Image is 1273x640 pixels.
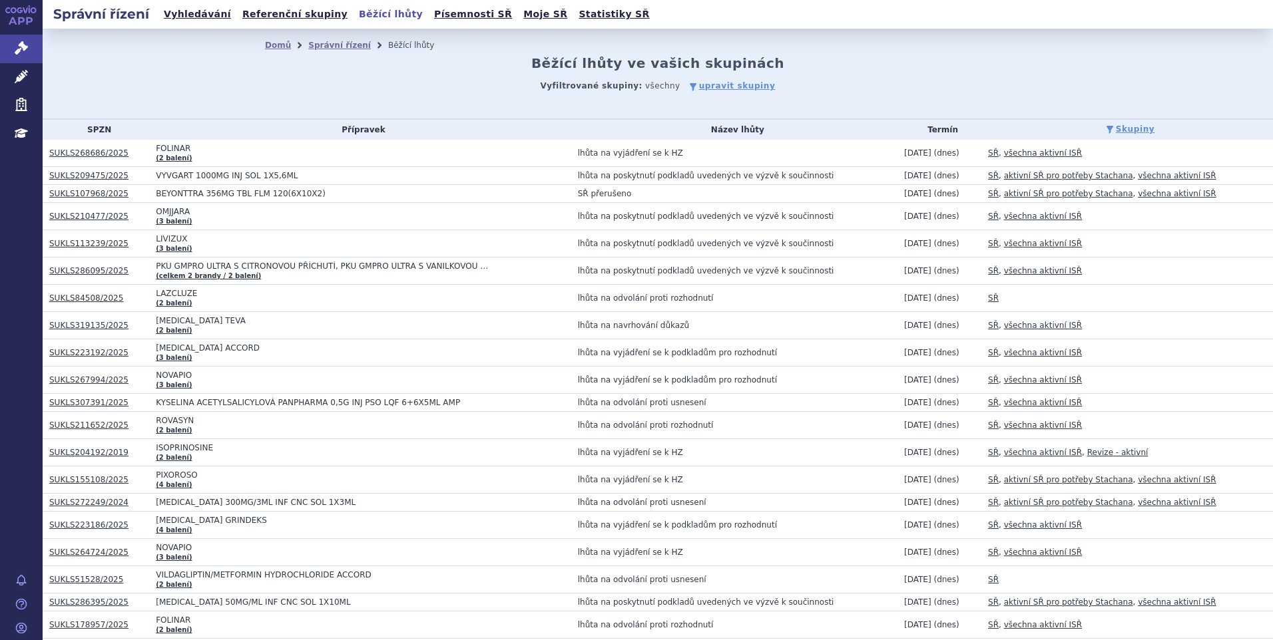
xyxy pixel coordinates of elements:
a: (4 balení) [156,526,192,534]
a: všechna aktivní ISŘ [1004,548,1082,557]
a: všechna aktivní ISŘ [1004,266,1082,275]
span: , [999,520,1001,530]
span: , [999,475,1001,484]
strong: Vyfiltrované skupiny: [541,81,642,90]
span: (dnes) [933,189,959,198]
a: všechna aktivní ISŘ [1004,212,1082,221]
span: [DATE] [904,171,931,180]
a: všechna aktivní ISŘ [1138,171,1216,180]
a: SŘ [988,375,999,385]
td: lhůta na vyjádření se k HZ [571,140,897,167]
span: (dnes) [933,148,959,158]
td: lhůta na vyjádření se k HZ [571,439,897,466]
span: , [999,498,1001,507]
a: Písemnosti SŘ [430,5,516,23]
a: Běžící lhůty [355,5,427,23]
span: (dnes) [933,420,959,430]
a: všechna aktivní ISŘ [1004,375,1082,385]
span: [MEDICAL_DATA] 300MG/3ML INF CNC SOL 1X3ML [156,498,489,507]
a: (3 balení) [156,554,192,561]
span: NOVAPIO [156,543,489,552]
a: všechna aktivní ISŘ [1004,420,1082,430]
span: [DATE] [904,189,931,198]
td: lhůta na odvolání proti usnesení [571,566,897,593]
span: , [999,420,1001,430]
td: lhůta na poskytnutí podkladů uvedených ve výzvě k součinnosti [571,167,897,185]
span: (dnes) [933,448,959,457]
span: , [999,398,1001,407]
a: SŘ [988,293,999,303]
td: lhůta na odvolání proti rozhodnutí [571,412,897,439]
span: PKU GMPRO ULTRA S CITRONOVOU PŘÍCHUTÍ, PKU GMPRO ULTRA S VANILKOVOU PŘÍCHUTÍ [156,261,489,271]
span: ISOPRINOSINE [156,443,489,452]
a: SUKLS51528/2025 [49,575,123,584]
a: Moje SŘ [519,5,571,23]
span: , [999,620,1001,629]
th: Termín [897,120,981,140]
span: , [999,212,1001,221]
a: (2 balení) [156,454,192,461]
a: SUKLS223186/2025 [49,520,128,530]
span: (dnes) [933,475,959,484]
a: aktivní SŘ pro potřeby Stachana [1004,498,1133,507]
h2: Správní řízení [43,5,160,23]
a: SŘ [988,420,999,430]
a: (2 balení) [156,581,192,588]
td: lhůta na poskytnutí podkladů uvedených ve výzvě k součinnosti [571,203,897,230]
span: [MEDICAL_DATA] 50MG/ML INF CNC SOL 1X10ML [156,597,489,607]
span: (dnes) [933,348,959,357]
span: , [999,597,1001,607]
td: lhůta na poskytnutí podkladů uvedených ve výzvě k součinnosti [571,593,897,611]
a: (3 balení) [156,218,192,225]
td: lhůta na poskytnutí podkladů uvedených ve výzvě k součinnosti [571,257,897,285]
span: [DATE] [904,597,931,607]
a: všechna aktivní ISŘ [1004,398,1082,407]
a: všechna aktivní ISŘ [1138,475,1216,484]
span: , [1133,597,1136,607]
a: Domů [265,41,291,50]
a: SUKLS264724/2025 [49,548,128,557]
span: [DATE] [904,212,931,221]
th: SPZN [43,120,149,140]
span: (dnes) [933,548,959,557]
a: SUKLS209475/2025 [49,171,128,180]
a: všechna aktivní ISŘ [1004,148,1082,158]
a: SŘ [988,498,999,507]
a: SUKLS204192/2019 [49,448,128,457]
span: (dnes) [933,171,959,180]
span: , [999,171,1001,180]
span: PIXOROSO [156,470,489,480]
a: SUKLS272249/2024 [49,498,128,507]
span: [DATE] [904,148,931,158]
span: (dnes) [933,498,959,507]
span: [DATE] [904,375,931,385]
li: Běžící lhůty [388,35,451,55]
span: [MEDICAL_DATA] GRINDEKS [156,516,489,525]
span: [DATE] [904,620,931,629]
a: aktivní SŘ pro potřeby Stachana [1004,171,1133,180]
th: Název lhůty [571,120,897,140]
span: [DATE] [904,239,931,248]
a: SUKLS286095/2025 [49,266,128,275]
span: [DATE] [904,348,931,357]
span: VILDAGLIPTIN/METFORMIN HYDROCHLORIDE ACCORD [156,570,489,579]
a: Referenční skupiny [238,5,352,23]
span: (dnes) [933,239,959,248]
td: lhůta na vyjádření se k podkladům pro rozhodnutí [571,512,897,539]
span: , [999,321,1001,330]
a: všechna aktivní ISŘ [1138,189,1216,198]
a: (2 balení) [156,299,192,307]
span: (dnes) [933,321,959,330]
a: (2 balení) [156,626,192,633]
span: (dnes) [933,375,959,385]
span: , [999,548,1001,557]
a: Vyhledávání [160,5,235,23]
span: (dnes) [933,597,959,607]
a: SŘ [988,575,999,584]
span: KYSELINA ACETYLSALICYLOVÁ PANPHARMA 0,5G INJ PSO LQF 6+6X5ML AMP [156,398,489,407]
span: [DATE] [904,520,931,530]
a: SŘ [988,148,999,158]
span: VYVGART 1000MG INJ SOL 1X5,6ML [156,171,489,180]
a: (2 balení) [156,327,192,334]
span: [DATE] [904,575,931,584]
